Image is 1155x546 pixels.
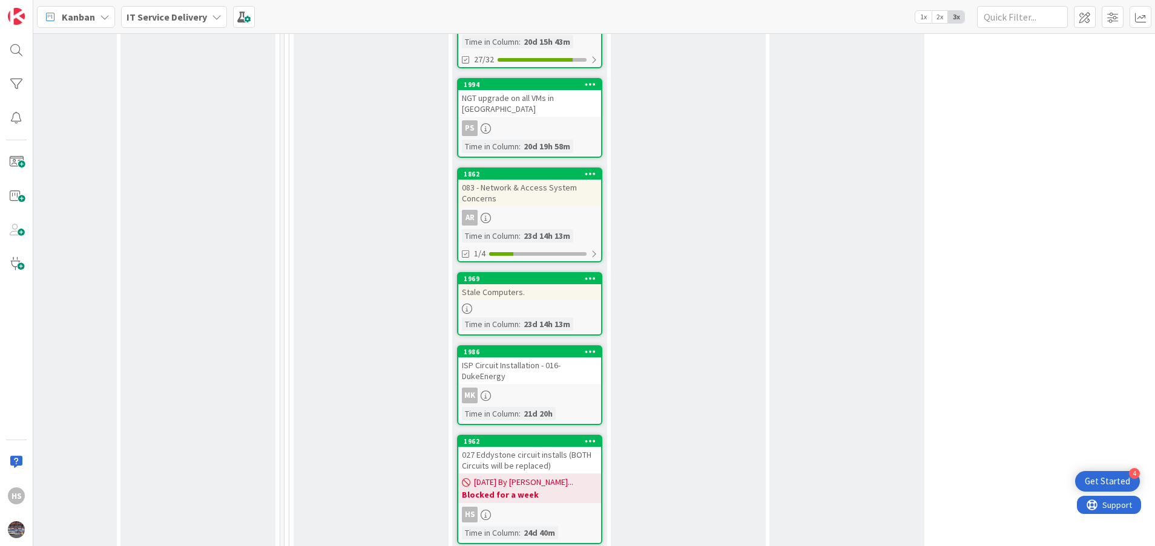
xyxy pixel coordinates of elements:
[458,388,601,403] div: MK
[932,11,948,23] span: 2x
[464,80,601,89] div: 1994
[464,348,601,356] div: 1986
[458,436,601,447] div: 1962
[457,435,602,544] a: 1962027 Eddystone circuit installs (BOTH Circuits will be replaced)[DATE] By [PERSON_NAME]...Bloc...
[458,507,601,522] div: HS
[915,11,932,23] span: 1x
[457,345,602,425] a: 1986ISP Circuit Installation - 016-DukeEnergyMKTime in Column:21d 20h
[462,489,597,501] b: Blocked for a week
[458,273,601,284] div: 1969
[458,169,601,180] div: 1862
[458,357,601,384] div: ISP Circuit Installation - 016-DukeEnergy
[8,8,25,25] img: Visit kanbanzone.com
[458,79,601,117] div: 1994NGT upgrade on all VMs in [GEOGRAPHIC_DATA]
[8,487,25,504] div: HS
[464,437,601,446] div: 1962
[8,521,25,538] img: avatar
[521,35,573,48] div: 20d 15h 43m
[519,140,521,153] span: :
[977,6,1068,28] input: Quick Filter...
[1075,471,1140,492] div: Open Get Started checklist, remaining modules: 4
[458,79,601,90] div: 1994
[519,526,521,539] span: :
[127,11,207,23] b: IT Service Delivery
[474,247,485,260] span: 1/4
[462,229,519,242] div: Time in Column
[464,170,601,178] div: 1862
[462,140,519,153] div: Time in Column
[462,388,478,403] div: MK
[521,317,573,331] div: 23d 14h 13m
[458,284,601,300] div: Stale Computers.
[462,507,478,522] div: HS
[521,229,573,242] div: 23d 14h 13m
[474,53,494,66] span: 27/32
[462,120,478,136] div: PS
[521,407,556,420] div: 21d 20h
[474,476,573,489] span: [DATE] By [PERSON_NAME]...
[519,35,521,48] span: :
[948,11,964,23] span: 3x
[464,275,601,283] div: 1969
[458,90,601,117] div: NGT upgrade on all VMs in [GEOGRAPHIC_DATA]
[521,140,573,153] div: 20d 19h 58m
[521,526,558,539] div: 24d 40m
[458,346,601,357] div: 1986
[458,169,601,206] div: 1862083 - Network & Access System Concerns
[457,78,602,158] a: 1994NGT upgrade on all VMs in [GEOGRAPHIC_DATA]PSTime in Column:20d 19h 58m
[1085,475,1130,487] div: Get Started
[519,229,521,242] span: :
[462,407,519,420] div: Time in Column
[458,210,601,226] div: AR
[462,526,519,539] div: Time in Column
[457,272,602,336] a: 1969Stale Computers.Time in Column:23d 14h 13m
[519,317,521,331] span: :
[462,35,519,48] div: Time in Column
[457,167,602,262] a: 1862083 - Network & Access System ConcernsARTime in Column:23d 14h 13m1/4
[462,210,478,226] div: AR
[458,346,601,384] div: 1986ISP Circuit Installation - 016-DukeEnergy
[458,436,601,473] div: 1962027 Eddystone circuit installs (BOTH Circuits will be replaced)
[458,447,601,473] div: 027 Eddystone circuit installs (BOTH Circuits will be replaced)
[25,2,55,16] span: Support
[519,407,521,420] span: :
[462,317,519,331] div: Time in Column
[458,180,601,206] div: 083 - Network & Access System Concerns
[458,273,601,300] div: 1969Stale Computers.
[1129,468,1140,479] div: 4
[62,10,95,24] span: Kanban
[458,120,601,136] div: PS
